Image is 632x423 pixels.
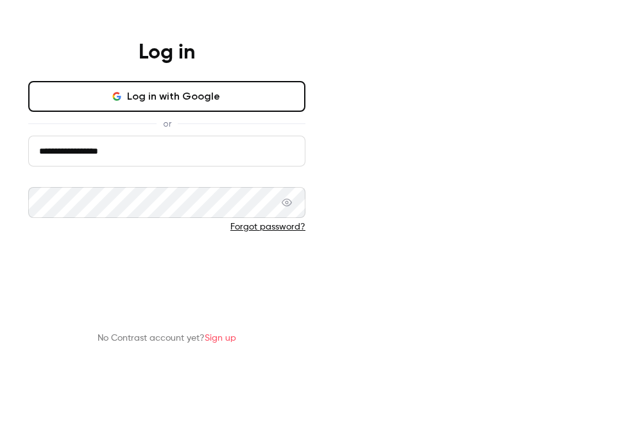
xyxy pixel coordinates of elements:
[28,254,305,285] button: Log in
[28,81,305,112] button: Log in with Google
[205,334,236,343] a: Sign up
[230,222,305,231] a: Forgot password?
[98,332,236,345] p: No Contrast account yet?
[157,117,178,130] span: or
[139,40,195,66] h4: Log in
